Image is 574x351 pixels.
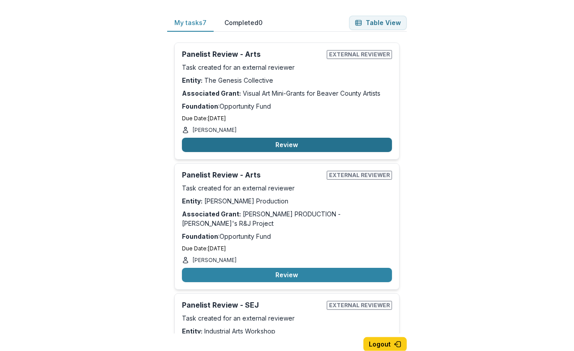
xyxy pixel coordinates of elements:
[217,14,270,32] button: Completed 0
[182,197,203,205] strong: Entity:
[182,89,392,98] p: Visual Art Mini-Grants for Beaver County Artists
[349,16,407,30] button: Table View
[182,76,203,84] strong: Entity:
[182,233,218,240] strong: Foundation
[327,301,392,310] span: External reviewer
[182,171,323,179] h2: Panelist Review - Arts
[182,114,392,123] p: Due Date: [DATE]
[193,126,236,134] p: [PERSON_NAME]
[182,210,241,218] strong: Associated Grant:
[182,301,323,309] h2: Panelist Review - SEJ
[182,245,392,253] p: Due Date: [DATE]
[182,232,392,241] p: : Opportunity Fund
[327,50,392,59] span: External reviewer
[182,268,392,282] button: Review
[182,183,392,193] p: Task created for an external reviewer
[182,101,392,111] p: : Opportunity Fund
[182,326,392,336] p: Industrial Arts Workshop
[182,196,392,206] p: [PERSON_NAME] Production
[182,50,323,59] h2: Panelist Review - Arts
[182,327,203,335] strong: Entity:
[193,256,236,264] p: [PERSON_NAME]
[167,14,214,32] button: My tasks 7
[182,102,218,110] strong: Foundation
[182,76,392,85] p: The Genesis Collective
[182,138,392,152] button: Review
[327,171,392,180] span: External reviewer
[182,63,392,72] p: Task created for an external reviewer
[182,209,392,228] p: [PERSON_NAME] PRODUCTION - [PERSON_NAME]'s R&J Project
[182,313,392,323] p: Task created for an external reviewer
[182,89,241,97] strong: Associated Grant:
